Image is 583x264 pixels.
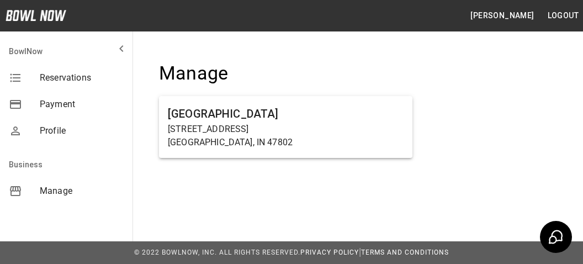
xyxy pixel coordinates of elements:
[40,124,124,138] span: Profile
[361,249,449,256] a: Terms and Conditions
[543,6,583,26] button: Logout
[168,136,404,149] p: [GEOGRAPHIC_DATA], IN 47802
[168,123,404,136] p: [STREET_ADDRESS]
[134,249,300,256] span: © 2022 BowlNow, Inc. All Rights Reserved.
[466,6,538,26] button: [PERSON_NAME]
[168,105,404,123] h6: [GEOGRAPHIC_DATA]
[300,249,359,256] a: Privacy Policy
[40,71,124,85] span: Reservations
[40,184,124,198] span: Manage
[40,98,124,111] span: Payment
[159,62,412,85] h4: Manage
[6,10,66,21] img: logo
